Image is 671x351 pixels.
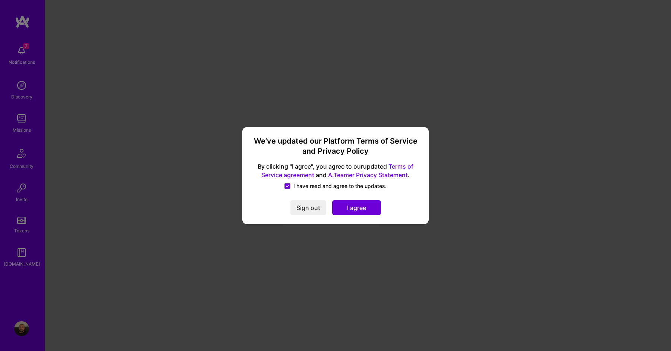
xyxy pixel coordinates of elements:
[251,136,420,156] h3: We’ve updated our Platform Terms of Service and Privacy Policy
[261,163,413,179] a: Terms of Service agreement
[251,162,420,179] span: By clicking "I agree", you agree to our updated and .
[290,200,326,215] button: Sign out
[328,171,408,179] a: A.Teamer Privacy Statement
[332,200,381,215] button: I agree
[293,182,387,190] span: I have read and agree to the updates.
